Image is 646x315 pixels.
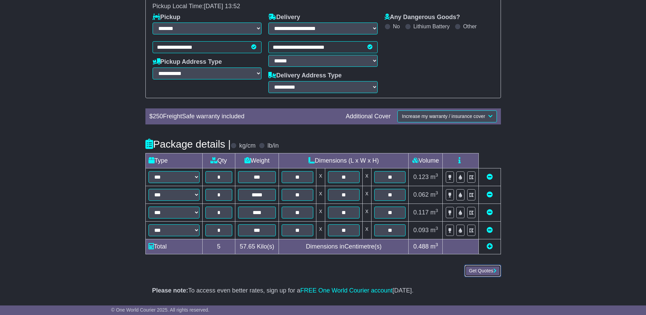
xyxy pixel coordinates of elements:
span: © One World Courier 2025. All rights reserved. [111,307,209,313]
a: Add new item [487,243,493,250]
div: $ FreightSafe warranty included [146,113,343,120]
span: 0.488 [413,243,429,250]
span: [DATE] 13:52 [204,3,240,10]
label: lb/in [267,142,279,150]
h4: Package details | [145,138,231,150]
sup: 3 [436,242,438,247]
sup: 3 [436,190,438,195]
td: x [316,168,325,186]
td: Volume [409,153,443,168]
td: x [362,168,371,186]
span: 57.65 [240,243,255,250]
label: Pickup Address Type [153,58,222,66]
td: Qty [202,153,235,168]
label: No [393,23,400,30]
strong: Please note: [152,287,188,294]
label: Lithium Battery [413,23,450,30]
a: FREE One World Courier account [300,287,393,294]
sup: 3 [436,172,438,178]
a: Remove this item [487,191,493,198]
div: Additional Cover [342,113,394,120]
td: Type [145,153,202,168]
td: x [316,204,325,222]
td: Kilo(s) [235,239,279,254]
td: Dimensions in Centimetre(s) [279,239,409,254]
button: Get Quotes [464,265,501,277]
td: Weight [235,153,279,168]
span: 0.062 [413,191,429,198]
td: Total [145,239,202,254]
td: x [316,186,325,204]
span: m [430,227,438,234]
a: Remove this item [487,227,493,234]
td: x [362,204,371,222]
label: Pickup [153,14,180,21]
label: kg/cm [239,142,255,150]
span: 0.117 [413,209,429,216]
span: m [430,209,438,216]
span: m [430,243,438,250]
span: Increase my warranty / insurance cover [402,114,485,119]
label: Other [463,23,477,30]
td: x [316,222,325,239]
span: 0.123 [413,174,429,180]
label: Delivery Address Type [268,72,342,79]
td: Dimensions (L x W x H) [279,153,409,168]
td: x [362,186,371,204]
td: 5 [202,239,235,254]
sup: 3 [436,208,438,213]
span: 0.093 [413,227,429,234]
label: Delivery [268,14,300,21]
p: To access even better rates, sign up for a [DATE]. [152,287,494,295]
td: x [362,222,371,239]
a: Remove this item [487,209,493,216]
span: 250 [153,113,163,120]
span: m [430,174,438,180]
span: m [430,191,438,198]
label: Any Dangerous Goods? [384,14,460,21]
div: Pickup Local Time: [149,3,497,10]
a: Remove this item [487,174,493,180]
sup: 3 [436,226,438,231]
button: Increase my warranty / insurance cover [397,110,497,122]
